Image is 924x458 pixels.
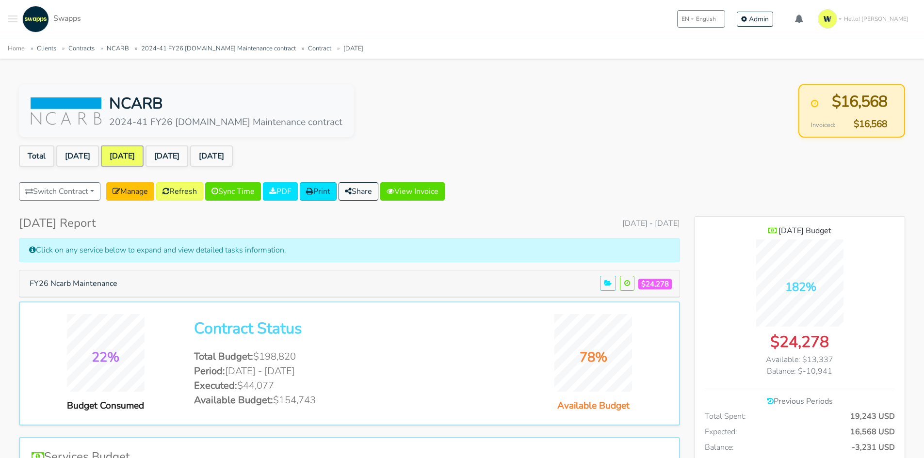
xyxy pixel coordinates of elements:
a: PDF [263,182,298,201]
div: Budget Consumed [32,399,179,413]
a: Hello! [PERSON_NAME] [814,5,916,32]
img: isotipo-3-3e143c57.png [818,9,837,29]
a: Contract [308,44,331,53]
span: -3,231 USD [852,442,895,453]
span: 19,243 USD [850,411,895,422]
a: Clients [37,44,56,53]
div: Click on any service below to expand and view detailed tasks information. [19,238,680,262]
a: Total [19,145,54,167]
button: Toggle navigation menu [8,6,17,32]
div: $24,278 [705,331,895,354]
span: $16,568 [841,117,887,131]
li: [DATE] - [DATE] [194,364,504,379]
h6: Previous Periods [705,397,895,406]
div: 2024-41 FY26 [DOMAIN_NAME] Maintenance contract [109,115,342,129]
a: Manage [106,182,154,201]
a: View Invoice [380,182,445,201]
a: 2024-41 FY26 [DOMAIN_NAME] Maintenance contract [141,44,296,53]
span: Executed: [194,379,237,392]
span: Hello! [PERSON_NAME] [844,15,908,23]
span: Available Budget: [194,394,273,407]
div: Available: $13,337 [705,354,895,365]
span: Admin [749,15,769,24]
span: English [696,15,716,23]
span: Total Spent: [705,411,746,422]
h4: [DATE] Report [19,216,96,230]
a: Sync Time [205,182,261,201]
span: [DATE] - [DATE] [622,218,680,229]
a: [DATE] [343,44,363,53]
h2: Contract Status [194,319,504,338]
img: NCARB [31,97,101,125]
a: [DATE] [101,145,144,167]
li: $154,743 [194,393,504,408]
span: Swapps [53,13,81,24]
span: $24,278 [638,279,672,290]
button: ENEnglish [677,10,725,28]
span: [DATE] Budget [778,225,831,236]
a: NCARB [107,44,129,53]
div: NCARB [109,92,342,115]
a: [DATE] [56,145,99,167]
li: $198,820 [194,349,504,364]
div: Available Budget [519,399,667,413]
a: [DATE] [190,145,233,167]
a: [DATE] [146,145,188,167]
button: FY26 Ncarb Maintenance [23,274,124,293]
span: Period: [194,364,225,378]
span: Invoiced: [811,121,835,130]
a: Refresh [156,182,203,201]
span: Total Budget: [194,350,253,363]
a: Swapps [20,6,81,32]
span: Balance: [705,442,734,453]
div: Balance: $-10,941 [705,365,895,377]
button: Share [339,182,378,201]
a: Contracts [68,44,95,53]
button: Switch Contract [19,182,100,201]
span: $16,568 [824,90,887,113]
a: Home [8,44,25,53]
span: Expected: [705,426,737,438]
span: 16,568 USD [850,426,895,438]
a: Print [300,182,337,201]
a: Admin [737,12,773,27]
img: swapps-linkedin-v2.jpg [22,6,49,32]
li: $44,077 [194,379,504,393]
